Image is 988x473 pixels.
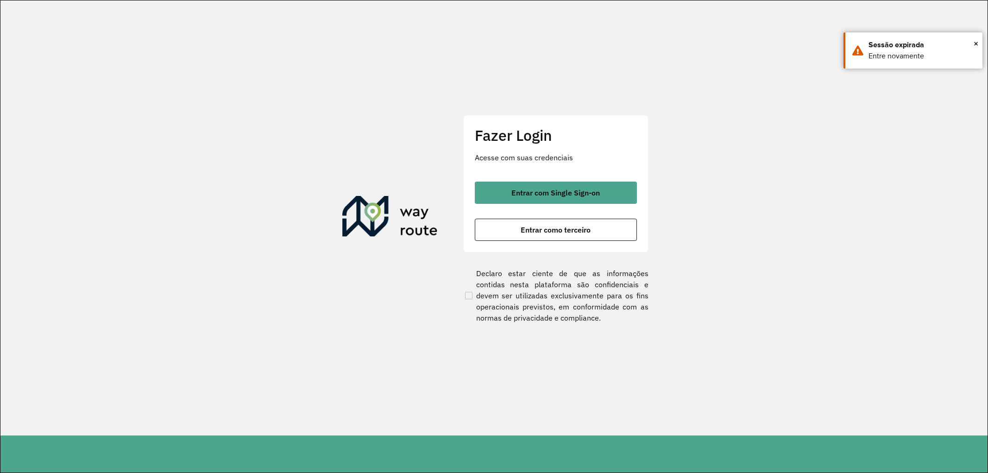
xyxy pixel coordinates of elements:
[974,37,978,50] button: Close
[342,196,438,240] img: Roteirizador AmbevTech
[974,37,978,50] span: ×
[475,126,637,144] h2: Fazer Login
[475,182,637,204] button: button
[868,39,975,50] div: Sessão expirada
[511,189,600,196] span: Entrar com Single Sign-on
[868,50,975,62] div: Entre novamente
[521,226,591,233] span: Entrar como terceiro
[463,268,648,323] label: Declaro estar ciente de que as informações contidas nesta plataforma são confidenciais e devem se...
[475,219,637,241] button: button
[475,152,637,163] p: Acesse com suas credenciais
